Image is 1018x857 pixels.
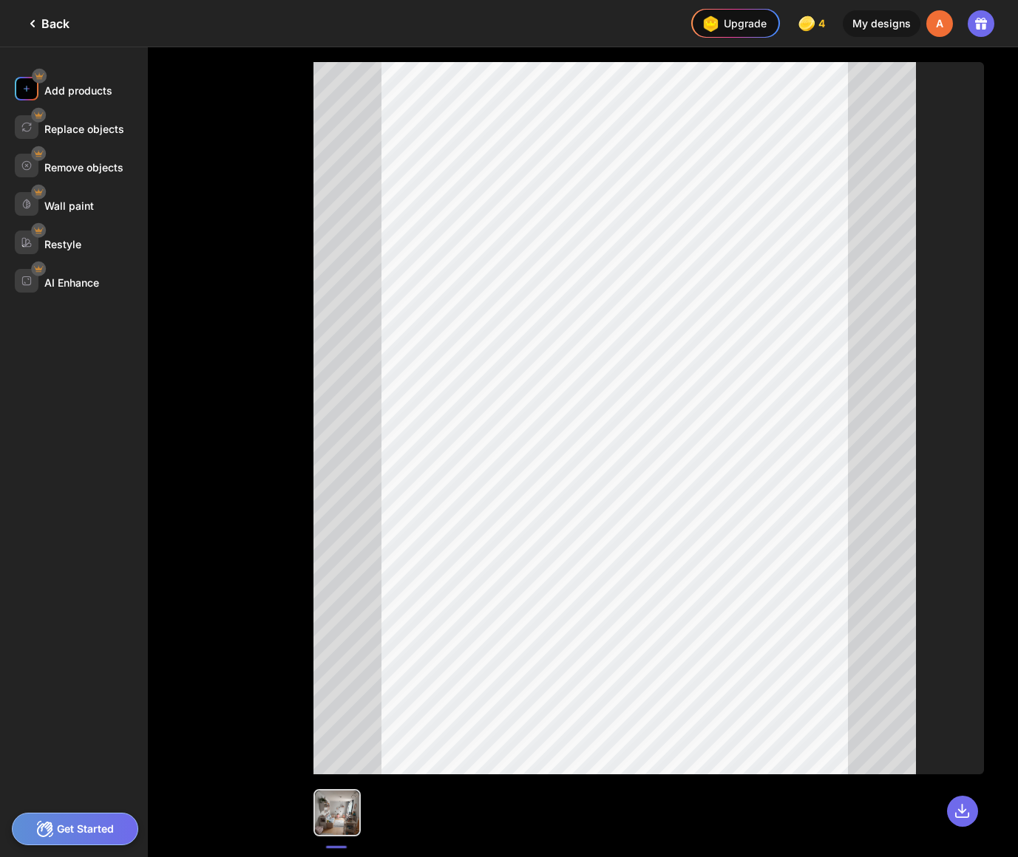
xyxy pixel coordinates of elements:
div: Replace objects [44,123,124,135]
div: A [926,10,953,37]
div: Upgrade [699,12,767,35]
div: Wall paint [44,199,94,212]
div: AI Enhance [44,276,99,289]
div: Back [24,15,69,33]
div: Remove objects [44,161,123,174]
img: upgrade-nav-btn-icon.gif [699,12,722,35]
span: 4 [818,18,828,30]
div: Restyle [44,238,81,250]
div: My designs [843,10,920,37]
div: Add products [44,84,112,97]
div: Get Started [12,813,138,845]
